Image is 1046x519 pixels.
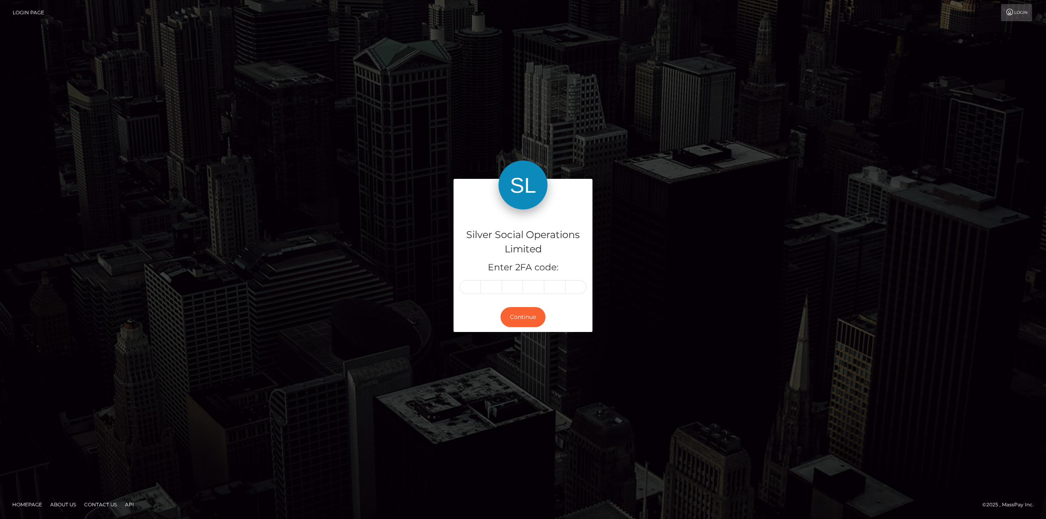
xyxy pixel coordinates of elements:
h4: Silver Social Operations Limited [460,228,586,256]
button: Continue [501,307,545,327]
h5: Enter 2FA code: [460,261,586,274]
a: About Us [47,498,79,511]
a: Login [1001,4,1032,21]
img: Silver Social Operations Limited [498,160,548,209]
a: API [122,498,137,511]
a: Homepage [9,498,45,511]
div: © 2025 , MassPay Inc. [982,500,1040,509]
a: Contact Us [81,498,120,511]
a: Login Page [13,4,44,21]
